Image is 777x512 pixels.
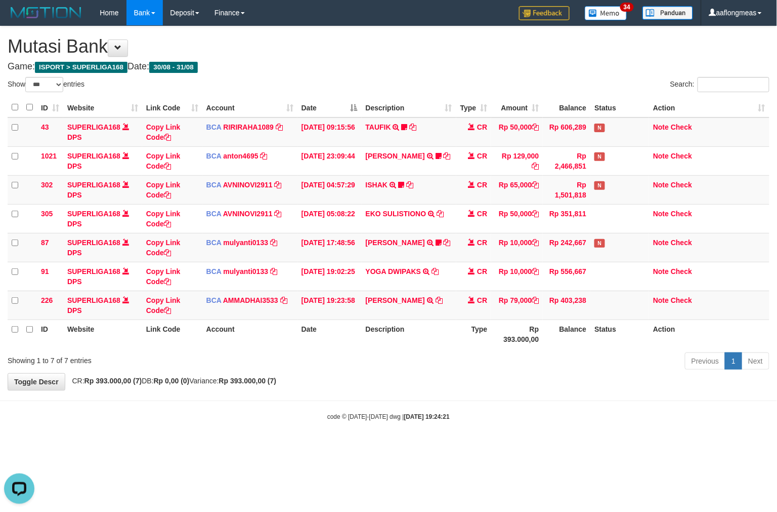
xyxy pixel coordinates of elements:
[543,233,590,262] td: Rp 242,667
[685,352,725,370] a: Previous
[202,320,297,348] th: Account
[223,296,278,304] a: AMMADHAI3533
[653,210,669,218] a: Note
[653,152,669,160] a: Note
[671,181,692,189] a: Check
[431,267,439,275] a: Copy YOGA DWIPAKS to clipboard
[297,291,362,320] td: [DATE] 19:23:58
[437,210,444,218] a: Copy EKO SULISTIONO to clipboard
[146,239,181,257] a: Copy Link Code
[653,181,669,189] a: Note
[206,123,222,131] span: BCA
[146,267,181,286] a: Copy Link Code
[41,210,53,218] span: 305
[366,210,426,218] a: EKO SULISTIONO
[8,5,84,20] img: MOTION_logo.png
[477,152,487,160] span: CR
[725,352,742,370] a: 1
[532,162,539,170] a: Copy Rp 129,000 to clipboard
[41,267,49,275] span: 91
[590,320,649,348] th: Status
[406,181,413,189] a: Copy ISHAK to clipboard
[63,204,142,233] td: DPS
[404,413,450,420] strong: [DATE] 19:24:21
[671,239,692,247] a: Check
[698,77,769,92] input: Search:
[543,204,590,233] td: Rp 351,811
[270,239,277,247] a: Copy mulyanti0133 to clipboard
[362,320,456,348] th: Description
[543,262,590,291] td: Rp 556,667
[149,62,198,73] span: 30/08 - 31/08
[642,6,693,20] img: panduan.png
[37,320,63,348] th: ID
[491,291,543,320] td: Rp 79,000
[146,210,181,228] a: Copy Link Code
[491,146,543,175] td: Rp 129,000
[436,296,443,304] a: Copy RIDHO KUSUMA WONGS to clipboard
[223,181,273,189] a: AVNINOVI2911
[491,204,543,233] td: Rp 50,000
[223,152,258,160] a: anton4695
[223,123,274,131] a: RIRIRAHA1089
[477,210,487,218] span: CR
[63,175,142,204] td: DPS
[206,239,222,247] span: BCA
[594,124,605,132] span: Has Note
[543,175,590,204] td: Rp 1,501,818
[206,181,222,189] span: BCA
[67,210,120,218] a: SUPERLIGA168
[146,123,181,141] a: Copy Link Code
[297,98,362,117] th: Date: activate to sort column descending
[206,152,222,160] span: BCA
[366,239,425,247] a: [PERSON_NAME]
[543,98,590,117] th: Balance
[491,233,543,262] td: Rp 10,000
[366,152,425,160] a: [PERSON_NAME]
[146,296,181,314] a: Copy Link Code
[67,377,277,385] span: CR: DB: Variance:
[142,98,202,117] th: Link Code: activate to sort column ascending
[653,296,669,304] a: Note
[671,210,692,218] a: Check
[154,377,190,385] strong: Rp 0,00 (0)
[491,175,543,204] td: Rp 65,000
[219,377,277,385] strong: Rp 393.000,00 (7)
[67,239,120,247] a: SUPERLIGA168
[223,267,268,275] a: mulyanti0133
[63,233,142,262] td: DPS
[543,320,590,348] th: Balance
[653,239,669,247] a: Note
[491,117,543,147] td: Rp 50,000
[8,77,84,92] label: Show entries
[297,262,362,291] td: [DATE] 19:02:25
[366,181,388,189] a: ISHAK
[275,210,282,218] a: Copy AVNINOVI2911 to clipboard
[206,296,222,304] span: BCA
[742,352,769,370] a: Next
[543,291,590,320] td: Rp 403,238
[41,123,49,131] span: 43
[532,123,539,131] a: Copy Rp 50,000 to clipboard
[491,98,543,117] th: Amount: activate to sort column ascending
[25,77,63,92] select: Showentries
[223,239,268,247] a: mulyanti0133
[653,123,669,131] a: Note
[477,267,487,275] span: CR
[532,210,539,218] a: Copy Rp 50,000 to clipboard
[671,296,692,304] a: Check
[532,239,539,247] a: Copy Rp 10,000 to clipboard
[649,320,769,348] th: Action
[297,175,362,204] td: [DATE] 04:57:29
[519,6,570,20] img: Feedback.jpg
[146,181,181,199] a: Copy Link Code
[477,239,487,247] span: CR
[491,320,543,348] th: Rp 393.000,00
[653,267,669,275] a: Note
[63,98,142,117] th: Website: activate to sort column ascending
[594,239,605,248] span: Has Note
[4,4,34,34] button: Open LiveChat chat widget
[362,98,456,117] th: Description: activate to sort column ascending
[671,123,692,131] a: Check
[297,146,362,175] td: [DATE] 23:09:44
